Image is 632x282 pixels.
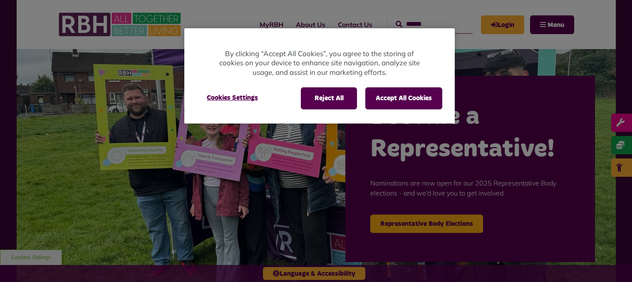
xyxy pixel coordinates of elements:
[184,28,455,124] div: Cookie banner
[365,87,442,109] button: Accept All Cookies
[184,28,455,124] div: Privacy
[218,49,421,77] p: By clicking “Accept All Cookies”, you agree to the storing of cookies on your device to enhance s...
[301,87,357,109] button: Reject All
[197,87,268,108] button: Cookies Settings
